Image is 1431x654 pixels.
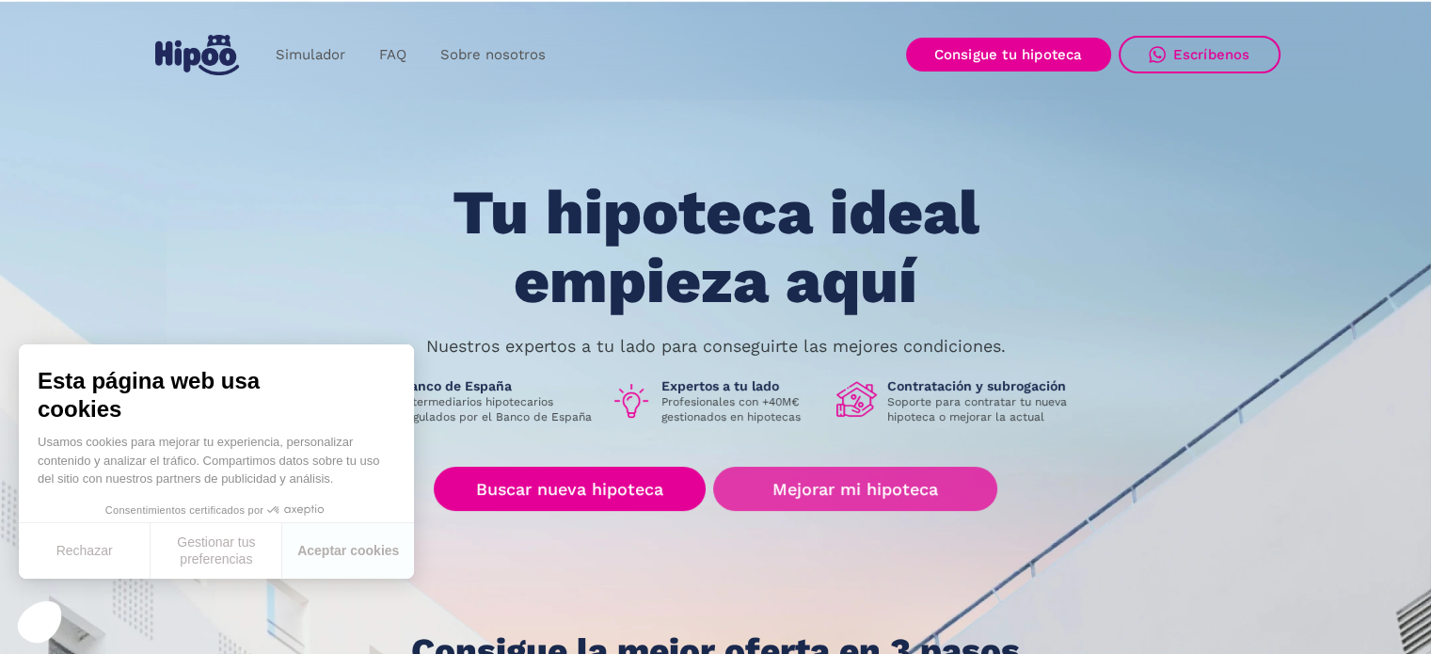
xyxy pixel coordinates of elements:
[426,339,1006,354] p: Nuestros expertos a tu lado para conseguirte las mejores condiciones.
[402,377,596,394] h1: Banco de España
[661,394,821,424] p: Profesionales con +40M€ gestionados en hipotecas
[1119,36,1280,73] a: Escríbenos
[259,37,362,73] a: Simulador
[887,394,1081,424] p: Soporte para contratar tu nueva hipoteca o mejorar la actual
[713,467,996,511] a: Mejorar mi hipoteca
[358,179,1072,315] h1: Tu hipoteca ideal empieza aquí
[1173,46,1250,63] div: Escríbenos
[906,38,1111,72] a: Consigue tu hipoteca
[434,467,706,511] a: Buscar nueva hipoteca
[402,394,596,424] p: Intermediarios hipotecarios regulados por el Banco de España
[151,27,244,83] a: home
[423,37,563,73] a: Sobre nosotros
[887,377,1081,394] h1: Contratación y subrogación
[661,377,821,394] h1: Expertos a tu lado
[362,37,423,73] a: FAQ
